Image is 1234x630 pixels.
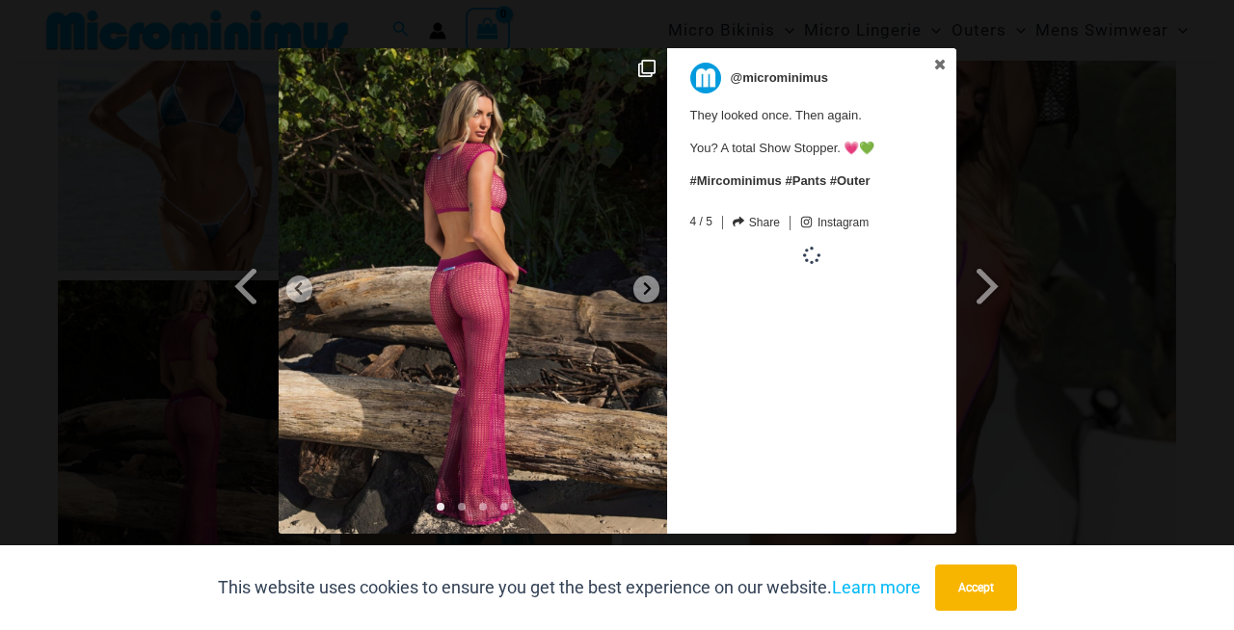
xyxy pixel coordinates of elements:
a: Share [733,216,780,229]
p: @microminimus [731,63,829,93]
a: Instagram [800,216,869,230]
a: #Pants [785,173,826,188]
a: #Outer [830,173,871,188]
span: They looked once. Then again. You? A total Show Stopper. 💗💚 [690,98,875,189]
span: 4 / 5 [690,211,712,228]
a: Learn more [832,577,921,597]
img: They looked once. Then again.<br> <br> You? A total Show Stopper. 💗💚 <br> <br> #Mircominimus #Pan... [279,48,667,534]
a: #Mircominimus [690,173,782,188]
img: microminimus.jpg [690,63,721,93]
button: Accept [935,564,1017,611]
p: This website uses cookies to ensure you get the best experience on our website. [218,573,921,602]
a: @microminimus [690,63,921,93]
